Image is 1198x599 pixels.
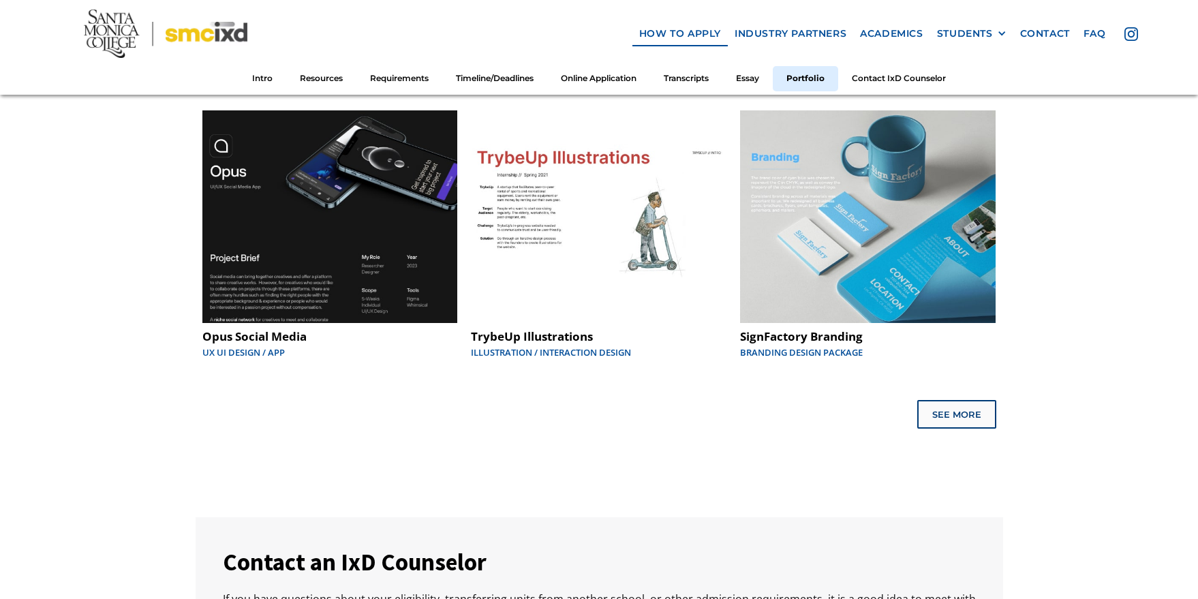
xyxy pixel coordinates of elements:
a: TrybeUp IllustrationsIllustration / Interaction Design [464,104,733,366]
a: Essay [722,66,773,91]
div: See More [932,410,981,420]
a: Opus Social MediaUX UI Design / App [196,104,465,366]
div: Opus Social Media [202,330,458,343]
a: faq [1077,21,1113,46]
a: Academics [853,21,930,46]
img: icon - instagram [1124,27,1138,41]
a: Online Application [547,66,650,91]
a: industry partners [728,21,853,46]
a: Contact IxD Counselor [838,66,959,91]
div: TrybeUp Illustrations [471,330,726,343]
a: Transcripts [650,66,722,91]
a: Timeline/Deadlines [442,66,547,91]
a: how to apply [632,21,728,46]
h3: Contact an IxD Counselor [223,546,976,579]
div: Branding Design Package [740,345,996,359]
img: Santa Monica College - SMC IxD logo [84,10,247,57]
a: Requirements [356,66,442,91]
div: List [196,400,1003,429]
div: Illustration / Interaction Design [471,345,726,359]
a: Intro [239,66,286,91]
a: Resources [286,66,356,91]
div: SignFactory Branding [740,330,996,343]
a: SignFactory BrandingBranding Design Package [733,104,1002,366]
a: Portfolio [773,66,838,91]
div: STUDENTS [937,28,993,40]
a: contact [1013,21,1077,46]
div: UX UI Design / App [202,345,458,359]
div: STUDENTS [937,28,1007,40]
a: Next Page [917,400,996,429]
